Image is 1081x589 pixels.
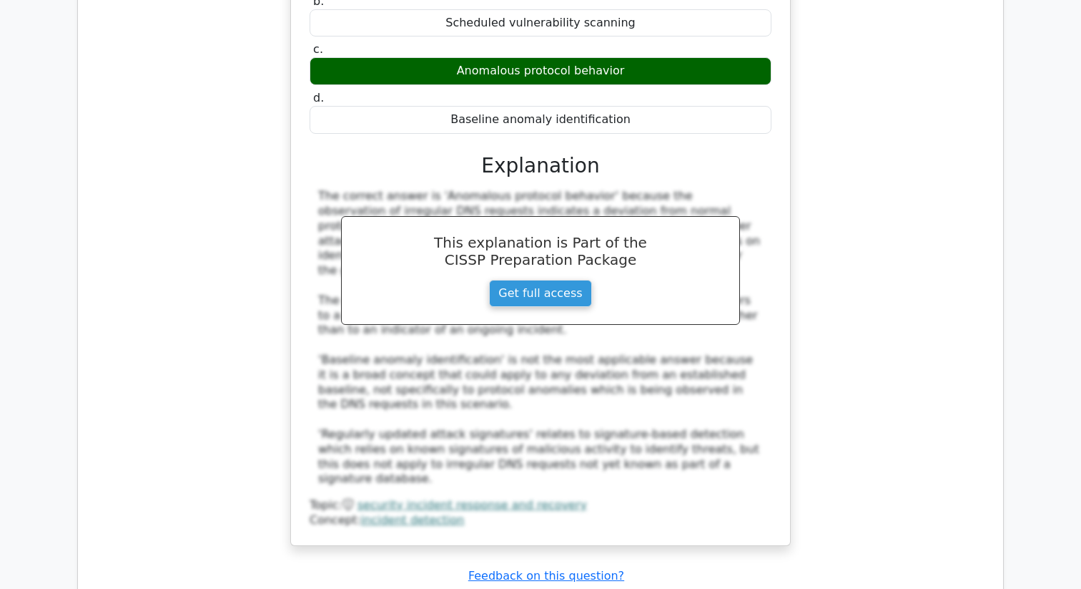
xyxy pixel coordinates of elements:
[489,280,591,307] a: Get full access
[310,106,771,134] div: Baseline anomaly identification
[313,42,323,56] span: c.
[318,189,763,487] div: The correct answer is 'Anomalous protocol behavior' because the observation of irregular DNS requ...
[310,498,771,513] div: Topic:
[361,513,465,527] a: incident detection
[313,91,324,104] span: d.
[310,513,771,528] div: Concept:
[310,9,771,37] div: Scheduled vulnerability scanning
[310,57,771,85] div: Anomalous protocol behavior
[318,154,763,178] h3: Explanation
[357,498,587,512] a: security incident response and recovery
[468,569,624,583] a: Feedback on this question?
